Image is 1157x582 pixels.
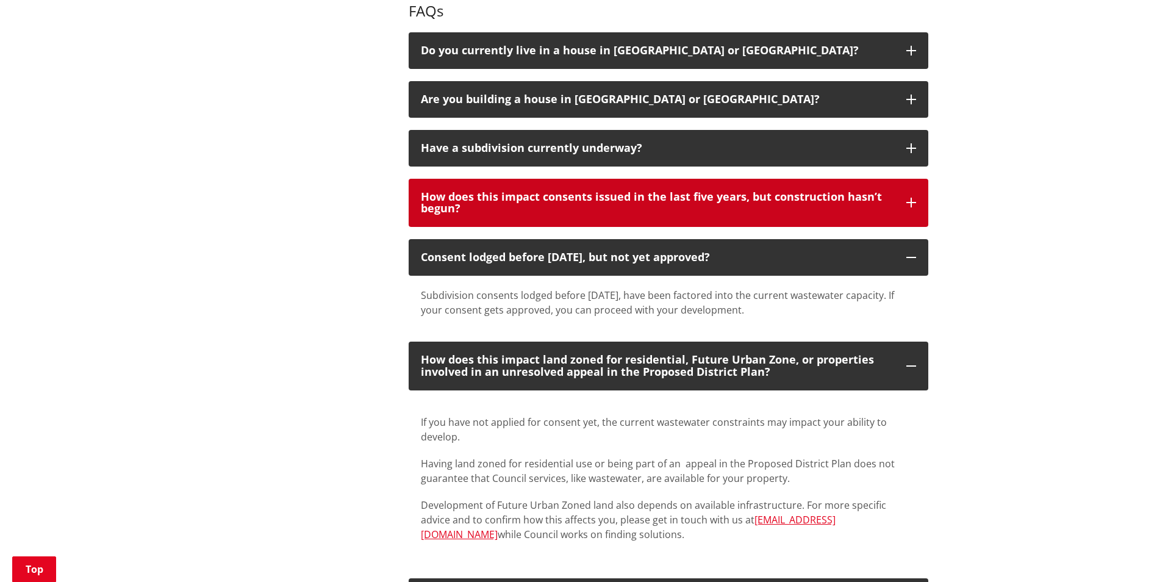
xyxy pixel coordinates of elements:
button: How does this impact land zoned for residential, Future Urban Zone, or properties involved in an ... [409,342,928,390]
div: Have a subdivision currently underway? [421,142,894,154]
button: Consent lodged before [DATE], but not yet approved? [409,239,928,276]
button: How does this impact consents issued in the last five years, but construction hasn’t begun? [409,179,928,228]
a: [EMAIL_ADDRESS][DOMAIN_NAME] [421,513,836,541]
div: Are you building a house in [GEOGRAPHIC_DATA] or [GEOGRAPHIC_DATA]? [421,93,894,106]
iframe: Messenger Launcher [1101,531,1145,575]
div: Subdivision consents lodged before [DATE], have been factored into the current wastewater capacit... [421,288,916,317]
button: Are you building a house in [GEOGRAPHIC_DATA] or [GEOGRAPHIC_DATA]? [409,81,928,118]
button: Do you currently live in a house in [GEOGRAPHIC_DATA] or [GEOGRAPHIC_DATA]? [409,32,928,69]
div: Consent lodged before [DATE], but not yet approved? [421,251,894,264]
div: How does this impact land zoned for residential, Future Urban Zone, or properties involved in an ... [421,354,894,378]
a: Top [12,556,56,582]
div: Do you currently live in a house in [GEOGRAPHIC_DATA] or [GEOGRAPHIC_DATA]? [421,45,894,57]
p: Development of Future Urban Zoned land also depends on available infrastructure. For more specifi... [421,498,916,542]
div: How does this impact consents issued in the last five years, but construction hasn’t begun? [421,191,894,215]
p: Having land zoned for residential use or being part of an appeal in the Proposed District Plan do... [421,456,916,486]
p: If you have not applied for consent yet, the current wastewater constraints may impact your abili... [421,415,916,444]
h3: FAQs [409,2,928,20]
button: Have a subdivision currently underway? [409,130,928,167]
